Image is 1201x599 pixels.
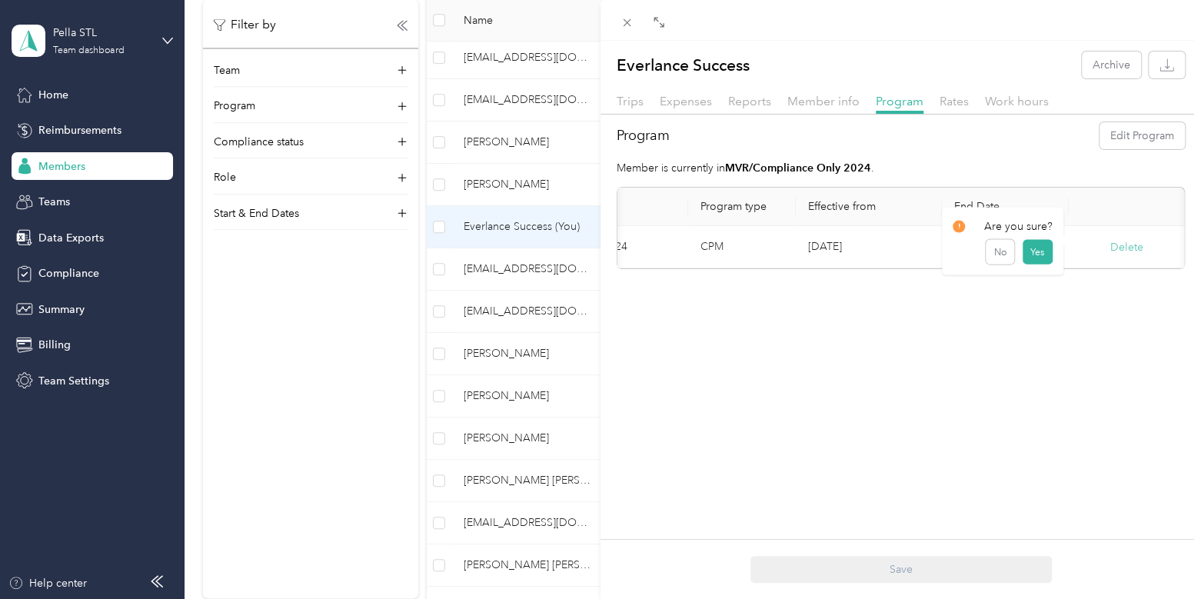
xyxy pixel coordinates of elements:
[617,160,1185,176] p: Member is currently in .
[876,94,923,108] span: Program
[728,94,771,108] span: Reports
[1022,240,1052,265] button: Yes
[1082,52,1141,78] button: Archive
[796,226,942,268] td: [DATE]
[787,94,860,108] span: Member info
[725,161,871,175] strong: MVR/Compliance Only 2024
[688,226,796,268] td: CPM
[940,94,969,108] span: Rates
[1100,122,1185,149] button: Edit Program
[617,52,750,78] p: Everlance Success
[942,188,1069,226] th: End Date
[617,125,670,146] h2: Program
[985,94,1049,108] span: Work hours
[617,94,644,108] span: Trips
[688,188,796,226] th: Program type
[796,188,942,226] th: Effective from
[1110,239,1143,255] button: Delete
[986,240,1014,265] button: No
[953,218,1053,235] div: Are you sure?
[660,94,712,108] span: Expenses
[1115,513,1201,599] iframe: Everlance-gr Chat Button Frame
